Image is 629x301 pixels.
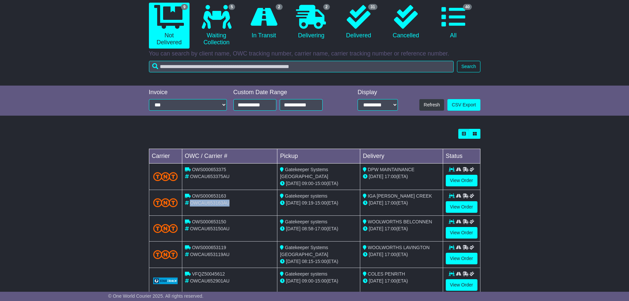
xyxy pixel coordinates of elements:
span: 09:00 [302,181,313,186]
span: DPW MAINTAINANCE [368,167,414,172]
a: Cancelled [386,3,426,42]
img: TNT_Domestic.png [153,198,178,207]
span: 17:00 [385,174,396,179]
a: 31 Delivered [338,3,379,42]
span: 2 [323,4,330,10]
td: Carrier [149,149,182,164]
span: [DATE] [369,174,383,179]
div: - (ETA) [280,180,357,187]
span: Gatekeeper Systems [GEOGRAPHIC_DATA] [280,167,328,179]
span: OWCAU653375AU [190,174,229,179]
span: 5 [228,4,235,10]
span: 17:00 [385,252,396,257]
span: [DATE] [286,200,300,206]
button: Refresh [419,99,444,111]
div: - (ETA) [280,200,357,207]
span: 15:00 [315,200,327,206]
span: OWCAU653119AU [190,252,229,257]
span: OWCAU652901AU [190,278,229,283]
span: COLES PENRITH [368,271,405,277]
img: TNT_Domestic.png [153,224,178,233]
span: 17:00 [385,200,396,206]
span: OWS000653163 [192,193,226,199]
td: Delivery [360,149,443,164]
div: (ETA) [363,225,440,232]
span: [DATE] [286,181,300,186]
div: (ETA) [363,200,440,207]
span: 2 [276,4,283,10]
span: © One World Courier 2025. All rights reserved. [108,293,204,299]
div: Custom Date Range [233,89,339,96]
span: VFQZ50045612 [192,271,225,277]
span: Gatekeeper systems [285,193,327,199]
span: 9 [181,4,188,10]
p: You can search by client name, OWC tracking number, carrier name, carrier tracking number or refe... [149,50,480,57]
td: OWC / Carrier # [182,149,277,164]
span: IGA [PERSON_NAME] CREEK [368,193,432,199]
span: 17:00 [385,226,396,231]
a: View Order [446,253,477,264]
span: 08:58 [302,226,313,231]
a: 9 Not Delivered [149,3,190,49]
img: TNT_Domestic.png [153,172,178,181]
span: OWCAU653150AU [190,226,229,231]
span: OWS000653150 [192,219,226,224]
div: (ETA) [363,173,440,180]
span: 17:00 [315,226,327,231]
span: Gatekeeper Systems [GEOGRAPHIC_DATA] [280,245,328,257]
span: 17:00 [385,278,396,283]
a: View Order [446,227,477,239]
span: [DATE] [369,252,383,257]
span: 15:00 [315,278,327,283]
div: - (ETA) [280,278,357,284]
img: TNT_Domestic.png [153,250,178,259]
span: OWCAU653163AU [190,200,229,206]
span: WOOLWORTHS BELCONNEN [368,219,432,224]
div: - (ETA) [280,225,357,232]
span: WOOLWORTHS LAVINGTON [368,245,430,250]
span: 08:15 [302,259,313,264]
span: 40 [463,4,472,10]
div: (ETA) [363,278,440,284]
span: 31 [368,4,377,10]
span: OWS000653119 [192,245,226,250]
a: CSV Export [447,99,480,111]
span: 15:00 [315,181,327,186]
td: Status [443,149,480,164]
a: 2 Delivering [291,3,332,42]
span: Gatekeeper systems [285,271,327,277]
span: [DATE] [369,226,383,231]
div: Invoice [149,89,227,96]
span: [DATE] [369,200,383,206]
span: [DATE] [286,278,300,283]
a: View Order [446,279,477,291]
a: 2 In Transit [243,3,284,42]
button: Search [457,61,480,72]
a: 5 Waiting Collection [196,3,237,49]
span: 09:00 [302,278,313,283]
div: - (ETA) [280,258,357,265]
span: [DATE] [286,259,300,264]
img: GetCarrierServiceLogo [153,278,178,284]
div: (ETA) [363,251,440,258]
a: 40 All [433,3,473,42]
a: View Order [446,175,477,186]
span: [DATE] [286,226,300,231]
span: 09:19 [302,200,313,206]
div: Display [358,89,398,96]
span: OWS000653375 [192,167,226,172]
span: 15:00 [315,259,327,264]
span: [DATE] [369,278,383,283]
a: View Order [446,201,477,213]
span: Gatekeeper systems [285,219,327,224]
td: Pickup [277,149,360,164]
